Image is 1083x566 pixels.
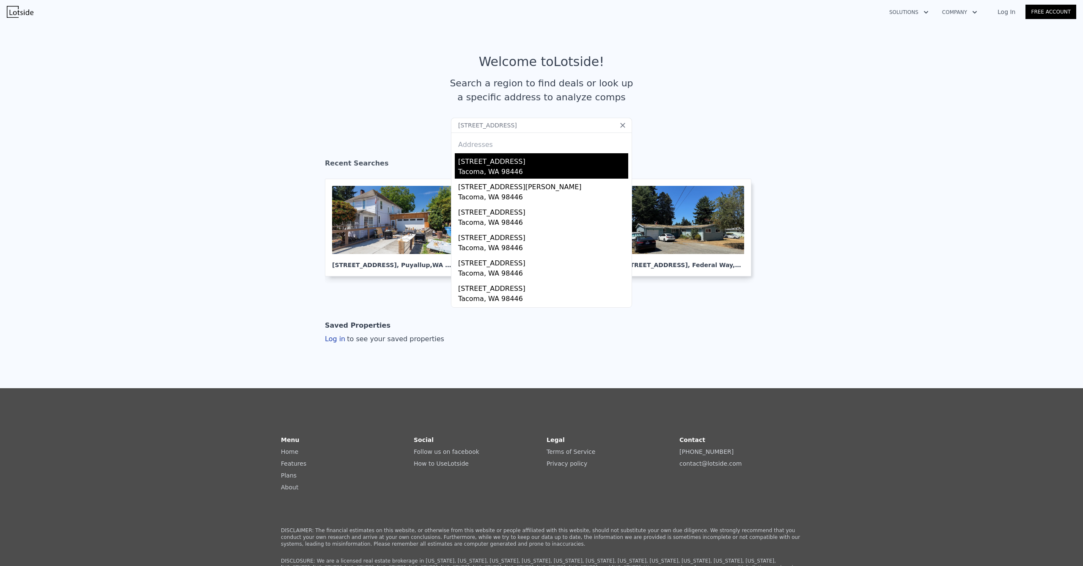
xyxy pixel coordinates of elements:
[458,179,628,192] div: [STREET_ADDRESS][PERSON_NAME]
[679,448,734,455] a: [PHONE_NUMBER]
[458,306,628,319] div: [STREET_ADDRESS]
[430,262,466,268] span: , WA 98371
[547,448,595,455] a: Terms of Service
[458,204,628,218] div: [STREET_ADDRESS]
[451,118,632,133] input: Search an address or region...
[332,254,453,269] div: [STREET_ADDRESS] , Puyallup
[458,167,628,179] div: Tacoma, WA 98446
[455,133,628,153] div: Addresses
[479,54,605,69] div: Welcome to Lotside !
[733,262,769,268] span: , WA 98003
[281,527,802,547] p: DISCLAIMER: The financial estimates on this website, or otherwise from this website or people aff...
[458,153,628,167] div: [STREET_ADDRESS]
[882,5,935,20] button: Solutions
[458,192,628,204] div: Tacoma, WA 98446
[458,229,628,243] div: [STREET_ADDRESS]
[281,436,299,443] strong: Menu
[345,335,444,343] span: to see your saved properties
[458,243,628,255] div: Tacoma, WA 98446
[987,8,1025,16] a: Log In
[458,255,628,268] div: [STREET_ADDRESS]
[679,460,742,467] a: contact@lotside.com
[414,460,469,467] a: How to UseLotside
[325,152,758,179] div: Recent Searches
[458,268,628,280] div: Tacoma, WA 98446
[281,448,298,455] a: Home
[458,294,628,306] div: Tacoma, WA 98446
[414,448,479,455] a: Follow us on facebook
[458,218,628,229] div: Tacoma, WA 98446
[447,76,636,104] div: Search a region to find deals or look up a specific address to analyze comps
[1025,5,1076,19] a: Free Account
[281,460,306,467] a: Features
[458,280,628,294] div: [STREET_ADDRESS]
[547,436,565,443] strong: Legal
[7,6,33,18] img: Lotside
[325,179,467,276] a: [STREET_ADDRESS], Puyallup,WA 98371
[281,472,297,479] a: Plans
[325,317,390,334] div: Saved Properties
[935,5,984,20] button: Company
[325,334,444,344] div: Log in
[281,484,298,491] a: About
[623,254,744,269] div: [STREET_ADDRESS] , Federal Way
[547,460,587,467] a: Privacy policy
[414,436,434,443] strong: Social
[616,179,758,276] a: [STREET_ADDRESS], Federal Way,WA 98003
[679,436,705,443] strong: Contact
